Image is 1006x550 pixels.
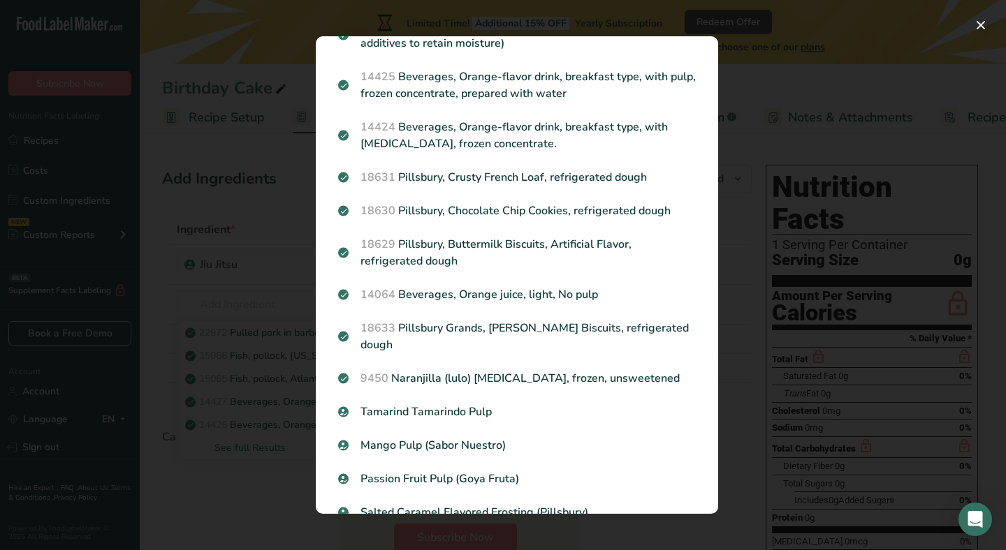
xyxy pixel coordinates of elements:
[360,69,395,84] span: 14425
[360,119,395,135] span: 14424
[338,236,696,269] p: Pillsbury, Buttermilk Biscuits, Artificial Flavor, refrigerated dough
[338,320,696,353] p: Pillsbury Grands, [PERSON_NAME] Biscuits, refrigerated dough
[338,370,696,387] p: Naranjilla (lulo) [MEDICAL_DATA], frozen, unsweetened
[360,320,395,336] span: 18633
[360,371,388,386] span: 9450
[338,504,696,521] p: Salted Caramel Flavored Frosting (Pillsbury)
[958,503,992,536] div: Open Intercom Messenger
[360,203,395,218] span: 18630
[360,237,395,252] span: 18629
[338,68,696,102] p: Beverages, Orange-flavor drink, breakfast type, with pulp, frozen concentrate, prepared with water
[338,286,696,303] p: Beverages, Orange juice, light, No pulp
[338,470,696,487] p: Passion Fruit Pulp (Goya Fruta)
[338,403,696,420] p: Tamarind Tamarindo Pulp
[338,169,696,186] p: Pillsbury, Crusty French Loaf, refrigerated dough
[338,437,696,454] p: Mango Pulp (Sabor Nuestro)
[360,170,395,185] span: 18631
[338,202,696,219] p: Pillsbury, Chocolate Chip Cookies, refrigerated dough
[360,287,395,302] span: 14064
[338,119,696,152] p: Beverages, Orange-flavor drink, breakfast type, with [MEDICAL_DATA], frozen concentrate.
